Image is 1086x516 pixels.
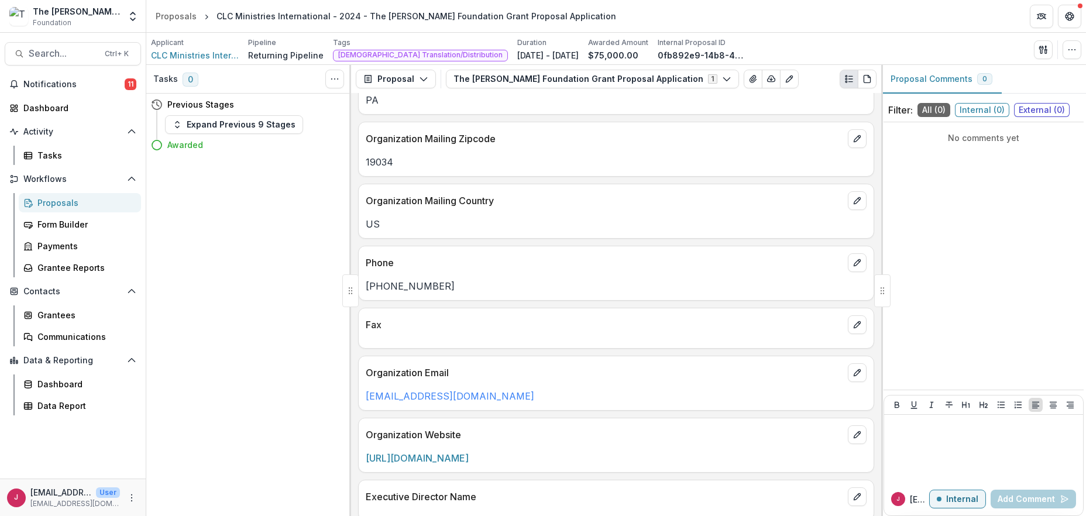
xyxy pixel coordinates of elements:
[9,7,28,26] img: The Bolick Foundation
[5,351,141,370] button: Open Data & Reporting
[153,74,178,84] h3: Tasks
[658,37,726,48] p: Internal Proposal ID
[19,215,141,234] a: Form Builder
[1046,398,1060,412] button: Align Center
[366,93,867,107] p: PA
[994,398,1008,412] button: Bullet List
[216,10,616,22] div: CLC Ministries International - 2024 - The [PERSON_NAME] Foundation Grant Proposal Application
[1063,398,1077,412] button: Align Right
[23,174,122,184] span: Workflows
[151,8,201,25] a: Proposals
[366,490,843,504] p: Executive Director Name
[325,70,344,88] button: Toggle View Cancelled Tasks
[517,49,579,61] p: [DATE] - [DATE]
[29,48,98,59] span: Search...
[881,65,1002,94] button: Proposal Comments
[946,494,978,504] p: Internal
[840,70,858,88] button: Plaintext view
[890,398,904,412] button: Bold
[955,103,1009,117] span: Internal ( 0 )
[356,70,436,88] button: Proposal
[366,132,843,146] p: Organization Mailing Zipcode
[848,253,867,272] button: edit
[366,155,867,169] p: 19034
[23,287,122,297] span: Contacts
[366,318,843,332] p: Fax
[991,490,1076,508] button: Add Comment
[888,132,1079,144] p: No comments yet
[982,75,987,83] span: 0
[366,279,867,293] p: [PHONE_NUMBER]
[1011,398,1025,412] button: Ordered List
[848,129,867,148] button: edit
[37,218,132,231] div: Form Builder
[37,262,132,274] div: Grantee Reports
[917,103,950,117] span: All ( 0 )
[977,398,991,412] button: Heading 2
[19,305,141,325] a: Grantees
[848,191,867,210] button: edit
[896,496,900,502] div: jcline@bolickfoundation.org
[37,309,132,321] div: Grantees
[366,366,843,380] p: Organization Email
[5,75,141,94] button: Notifications11
[102,47,131,60] div: Ctrl + K
[37,197,132,209] div: Proposals
[19,193,141,212] a: Proposals
[366,217,867,231] p: US
[23,356,122,366] span: Data & Reporting
[588,37,648,48] p: Awarded Amount
[5,282,141,301] button: Open Contacts
[30,498,120,509] p: [EMAIL_ADDRESS][DOMAIN_NAME]
[37,378,132,390] div: Dashboard
[96,487,120,498] p: User
[929,490,986,508] button: Internal
[15,494,19,501] div: jcline@bolickfoundation.org
[165,115,303,134] button: Expand Previous 9 Stages
[959,398,973,412] button: Heading 1
[33,5,120,18] div: The [PERSON_NAME] Foundation
[888,103,913,117] p: Filter:
[23,127,122,137] span: Activity
[19,374,141,394] a: Dashboard
[19,396,141,415] a: Data Report
[248,49,324,61] p: Returning Pipeline
[19,236,141,256] a: Payments
[1014,103,1070,117] span: External ( 0 )
[366,194,843,208] p: Organization Mailing Country
[19,146,141,165] a: Tasks
[248,37,276,48] p: Pipeline
[167,139,203,151] h4: Awarded
[848,315,867,334] button: edit
[125,491,139,505] button: More
[125,5,141,28] button: Open entity switcher
[19,327,141,346] a: Communications
[23,102,132,114] div: Dashboard
[517,37,547,48] p: Duration
[151,37,184,48] p: Applicant
[858,70,877,88] button: PDF view
[366,390,534,402] a: [EMAIL_ADDRESS][DOMAIN_NAME]
[151,8,621,25] nav: breadcrumb
[907,398,921,412] button: Underline
[848,487,867,506] button: edit
[338,51,503,59] span: [DEMOGRAPHIC_DATA] Translation/Distribution
[366,452,469,464] a: [URL][DOMAIN_NAME]
[366,256,843,270] p: Phone
[1030,5,1053,28] button: Partners
[848,363,867,382] button: edit
[30,486,91,498] p: [EMAIL_ADDRESS][DOMAIN_NAME]
[5,98,141,118] a: Dashboard
[151,49,239,61] a: CLC Ministries International
[156,10,197,22] div: Proposals
[37,400,132,412] div: Data Report
[125,78,136,90] span: 11
[848,425,867,444] button: edit
[333,37,350,48] p: Tags
[780,70,799,88] button: Edit as form
[37,149,132,161] div: Tasks
[19,258,141,277] a: Grantee Reports
[23,80,125,90] span: Notifications
[5,170,141,188] button: Open Workflows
